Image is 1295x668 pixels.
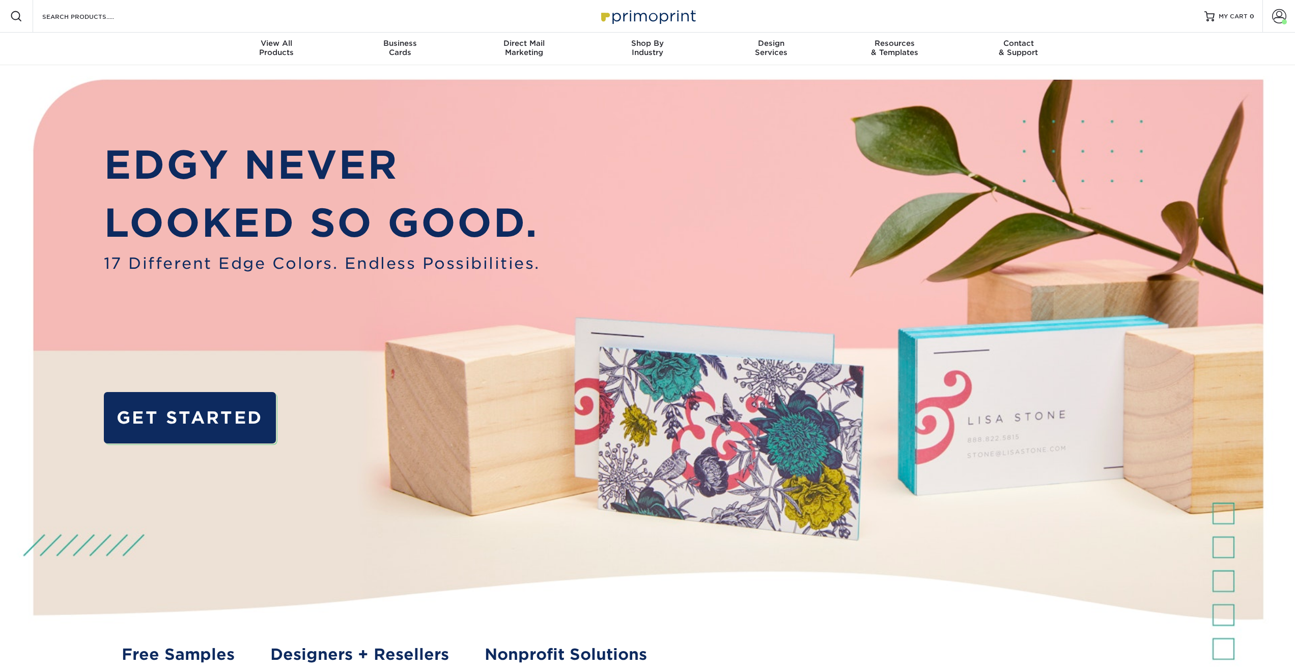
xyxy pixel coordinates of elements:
[586,39,710,48] span: Shop By
[586,39,710,57] div: Industry
[339,33,462,65] a: BusinessCards
[104,392,276,443] a: GET STARTED
[956,39,1080,48] span: Contact
[462,33,586,65] a: Direct MailMarketing
[215,39,339,57] div: Products
[122,643,235,666] a: Free Samples
[339,39,462,57] div: Cards
[270,643,449,666] a: Designers + Resellers
[709,39,833,48] span: Design
[833,39,956,57] div: & Templates
[956,33,1080,65] a: Contact& Support
[485,643,647,666] a: Nonprofit Solutions
[1219,12,1248,21] span: MY CART
[41,10,140,22] input: SEARCH PRODUCTS.....
[833,39,956,48] span: Resources
[104,136,540,194] p: EDGY NEVER
[597,5,698,27] img: Primoprint
[833,33,956,65] a: Resources& Templates
[215,33,339,65] a: View AllProducts
[956,39,1080,57] div: & Support
[215,39,339,48] span: View All
[709,33,833,65] a: DesignServices
[104,252,540,275] span: 17 Different Edge Colors. Endless Possibilities.
[339,39,462,48] span: Business
[586,33,710,65] a: Shop ByIndustry
[462,39,586,57] div: Marketing
[104,194,540,252] p: LOOKED SO GOOD.
[1250,13,1254,20] span: 0
[462,39,586,48] span: Direct Mail
[709,39,833,57] div: Services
